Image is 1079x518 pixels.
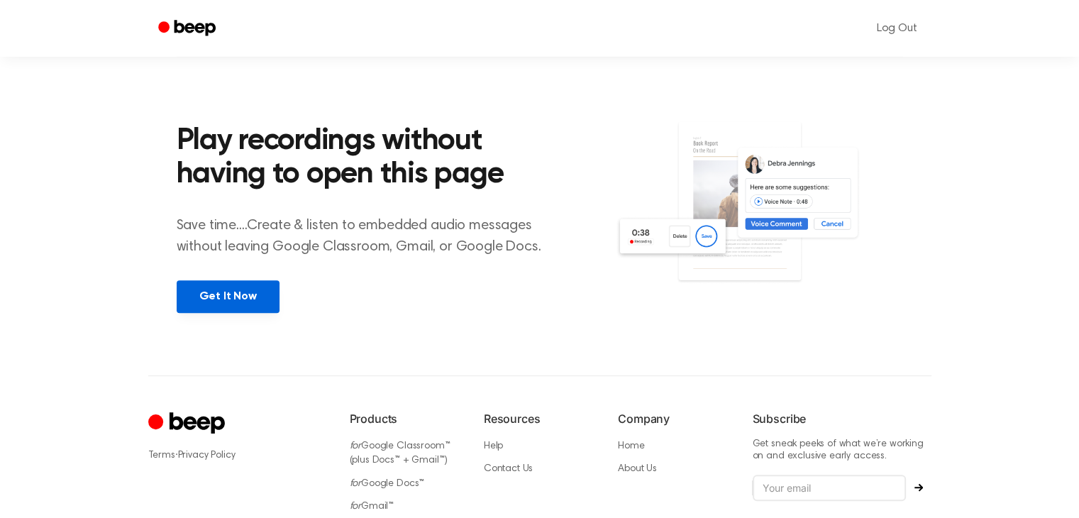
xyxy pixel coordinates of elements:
p: Get sneak peeks of what we’re working on and exclusive early access. [753,439,931,463]
div: · [148,448,327,463]
h6: Products [350,410,461,427]
h6: Subscribe [753,410,931,427]
a: Beep [148,15,228,43]
a: Get It Now [177,280,280,313]
h6: Company [618,410,729,427]
a: forGmail™ [350,502,394,512]
i: for [350,441,362,451]
button: Subscribe [906,483,931,492]
i: for [350,502,362,512]
a: Log Out [863,11,931,45]
a: About Us [618,464,657,474]
a: Home [618,441,644,451]
a: Terms [148,451,175,461]
h2: Play recordings without having to open this page [177,125,559,192]
input: Your email [753,475,906,502]
a: Cruip [148,410,228,438]
a: Help [484,441,503,451]
a: Privacy Policy [178,451,236,461]
img: Voice Comments on Docs and Recording Widget [615,121,902,312]
i: for [350,479,362,489]
a: forGoogle Docs™ [350,479,425,489]
a: Contact Us [484,464,533,474]
p: Save time....Create & listen to embedded audio messages without leaving Google Classroom, Gmail, ... [177,215,559,258]
a: forGoogle Classroom™ (plus Docs™ + Gmail™) [350,441,450,466]
h6: Resources [484,410,595,427]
